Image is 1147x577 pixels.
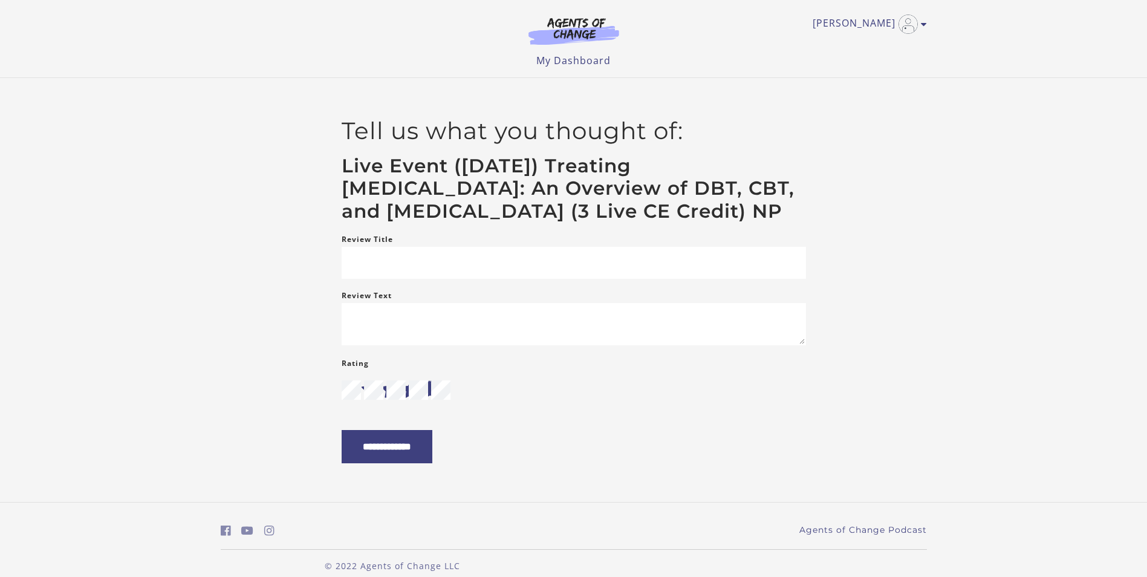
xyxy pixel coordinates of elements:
[420,380,440,400] i: star
[264,525,275,536] i: https://www.instagram.com/agentsofchangeprep/ (Open in a new window)
[221,525,231,536] i: https://www.facebook.com/groups/aswbtestprep (Open in a new window)
[386,380,406,400] input: 3
[431,380,450,400] input: 5
[536,54,611,67] a: My Dashboard
[813,15,921,34] a: Toggle menu
[342,117,806,145] h2: Tell us what you thought of:
[342,155,806,223] h3: Live Event ([DATE]) Treating [MEDICAL_DATA]: An Overview of DBT, CBT, and [MEDICAL_DATA] (3 Live ...
[342,358,369,368] span: Rating
[221,559,564,572] p: © 2022 Agents of Change LLC
[342,380,361,400] i: star
[516,17,632,45] img: Agents of Change Logo
[364,380,383,400] input: 2
[264,522,275,540] a: https://www.instagram.com/agentsofchangeprep/ (Open in a new window)
[221,522,231,540] a: https://www.facebook.com/groups/aswbtestprep (Open in a new window)
[799,524,927,536] a: Agents of Change Podcast
[362,380,381,400] i: star
[241,525,253,536] i: https://www.youtube.com/c/AgentsofChangeTestPrepbyMeaganMitchell (Open in a new window)
[342,380,361,400] input: 1
[342,288,392,303] label: Review Text
[342,232,393,247] label: Review Title
[241,522,253,540] a: https://www.youtube.com/c/AgentsofChangeTestPrepbyMeaganMitchell (Open in a new window)
[409,380,428,400] input: 4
